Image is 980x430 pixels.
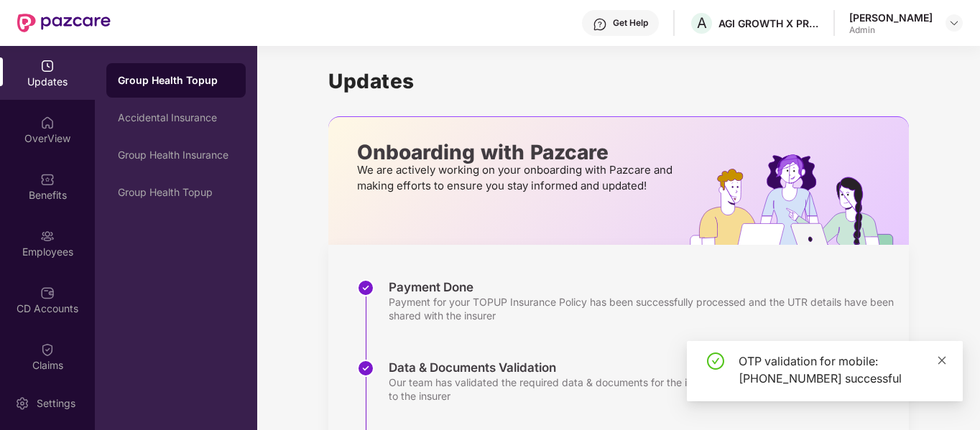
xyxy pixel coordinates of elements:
img: svg+xml;base64,PHN2ZyBpZD0iU2V0dGluZy0yMHgyMCIgeG1sbnM9Imh0dHA6Ly93d3cudzMub3JnLzIwMDAvc3ZnIiB3aW... [15,396,29,411]
span: A [697,14,707,32]
img: svg+xml;base64,PHN2ZyBpZD0iQmVuZWZpdHMiIHhtbG5zPSJodHRwOi8vd3d3LnczLm9yZy8yMDAwL3N2ZyIgd2lkdGg9Ij... [40,172,55,187]
div: Admin [849,24,933,36]
img: svg+xml;base64,PHN2ZyBpZD0iVXBkYXRlZCIgeG1sbnM9Imh0dHA6Ly93d3cudzMub3JnLzIwMDAvc3ZnIiB3aWR0aD0iMj... [40,59,55,73]
div: Group Health Topup [118,187,234,198]
span: check-circle [707,352,724,370]
img: svg+xml;base64,PHN2ZyBpZD0iSG9tZSIgeG1sbnM9Imh0dHA6Ly93d3cudzMub3JnLzIwMDAvc3ZnIiB3aWR0aD0iMjAiIG... [40,116,55,130]
div: Get Help [613,17,648,29]
div: Payment Done [389,279,895,295]
p: We are actively working on your onboarding with Pazcare and making efforts to ensure you stay inf... [357,162,677,194]
img: New Pazcare Logo [17,14,111,32]
div: [PERSON_NAME] [849,11,933,24]
div: Group Health Topup [118,73,234,88]
img: svg+xml;base64,PHN2ZyBpZD0iRW1wbG95ZWVzIiB4bWxucz0iaHR0cDovL3d3dy53My5vcmcvMjAwMC9zdmciIHdpZHRoPS... [40,229,55,243]
div: Accidental Insurance [118,112,234,123]
img: svg+xml;base64,PHN2ZyBpZD0iU3RlcC1Eb25lLTMyeDMyIiB4bWxucz0iaHR0cDovL3d3dy53My5vcmcvMjAwMC9zdmciIH... [357,360,374,377]
img: svg+xml;base64,PHN2ZyBpZD0iQ2xhaW0iIHhtbG5zPSJodHRwOi8vd3d3LnczLm9yZy8yMDAwL3N2ZyIgd2lkdGg9IjIwIi... [40,342,55,357]
img: svg+xml;base64,PHN2ZyBpZD0iSGVscC0zMngzMiIgeG1sbnM9Imh0dHA6Ly93d3cudzMub3JnLzIwMDAvc3ZnIiB3aWR0aD... [593,17,607,32]
div: AGI GROWTH X PRIVATE LIMITED [718,17,819,30]
div: Data & Documents Validation [389,360,895,375]
img: svg+xml;base64,PHN2ZyBpZD0iU3RlcC1Eb25lLTMyeDMyIiB4bWxucz0iaHR0cDovL3d3dy53My5vcmcvMjAwMC9zdmciIH... [357,279,374,296]
div: Payment for your TOPUP Insurance Policy has been successfully processed and the UTR details have ... [389,295,895,322]
div: Settings [32,396,80,411]
div: OTP validation for mobile: [PHONE_NUMBER] successful [739,352,946,387]
img: svg+xml;base64,PHN2ZyBpZD0iRHJvcGRvd24tMzJ4MzIiIHhtbG5zPSJodHRwOi8vd3d3LnczLm9yZy8yMDAwL3N2ZyIgd2... [948,17,960,29]
div: Group Health Insurance [118,149,234,161]
div: Our team has validated the required data & documents for the insurance policy copy and submitted ... [389,375,895,403]
img: hrOnboarding [690,154,909,245]
span: close [937,355,947,365]
img: svg+xml;base64,PHN2ZyBpZD0iQ0RfQWNjb3VudHMiIGRhdGEtbmFtZT0iQ0QgQWNjb3VudHMiIHhtbG5zPSJodHRwOi8vd3... [40,286,55,300]
h1: Updates [328,69,909,93]
p: Onboarding with Pazcare [357,146,677,159]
